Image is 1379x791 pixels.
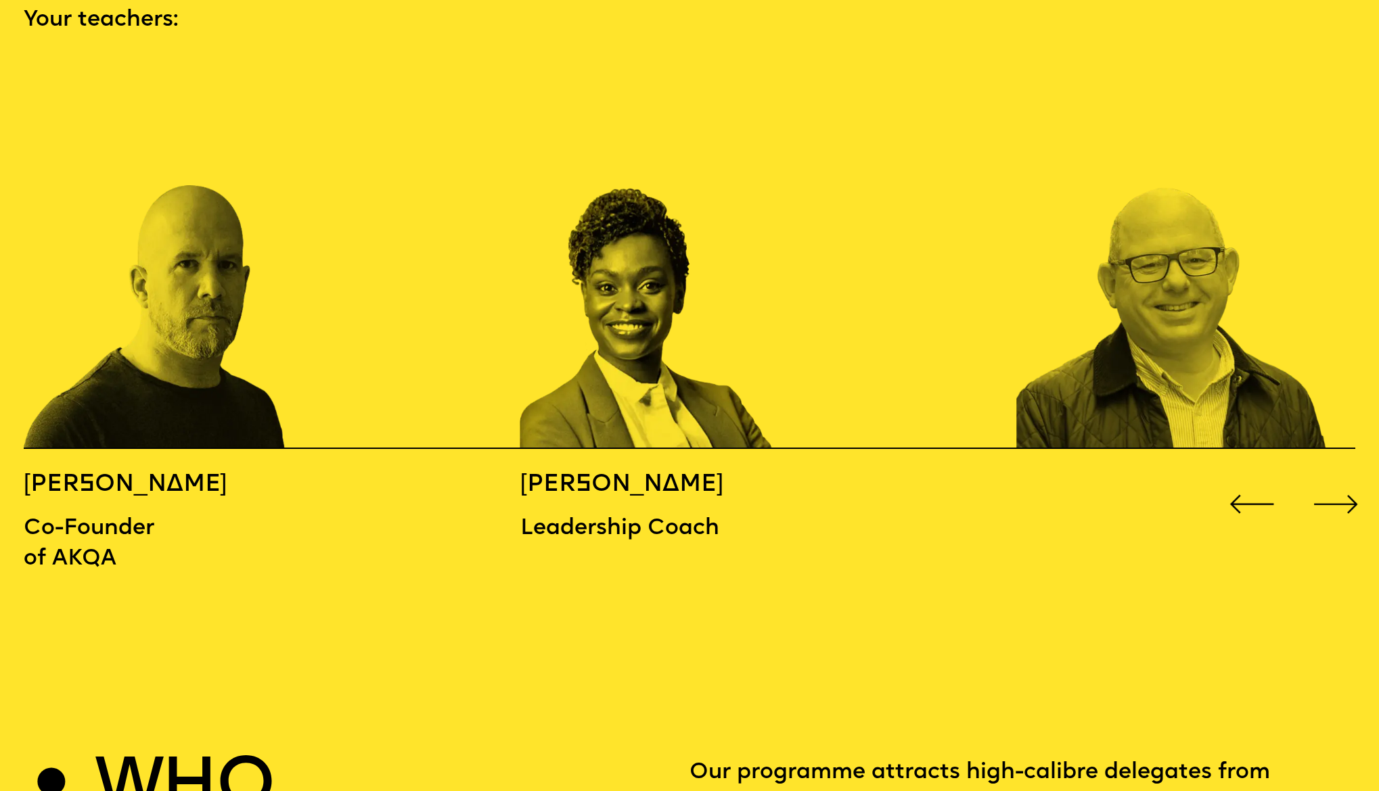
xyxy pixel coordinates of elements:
[24,514,272,575] p: Co-Founder of AKQA
[24,470,272,500] h5: [PERSON_NAME]
[520,514,769,544] p: Leadership Coach
[1016,64,1347,450] div: 9 / 16
[24,5,1355,36] p: Your teachers:
[520,470,769,500] h5: [PERSON_NAME]
[520,64,851,450] div: 8 / 16
[1308,477,1363,532] div: Next slide
[1224,477,1280,532] div: Previous slide
[24,64,355,450] div: 7 / 16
